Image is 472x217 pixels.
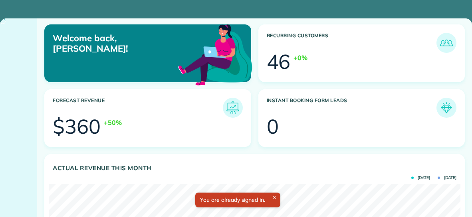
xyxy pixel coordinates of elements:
[267,52,291,72] div: 46
[53,165,456,172] h3: Actual Revenue this month
[53,98,223,118] h3: Forecast Revenue
[177,15,254,93] img: dashboard_welcome-42a62b7d889689a78055ac9021e634bf52bae3f8056760290aed330b23ab8690.png
[225,100,241,116] img: icon_forecast_revenue-8c13a41c7ed35a8dcfafea3cbb826a0462acb37728057bba2d056411b612bbbe.png
[438,176,456,180] span: [DATE]
[53,33,186,54] p: Welcome back, [PERSON_NAME]!
[411,176,430,180] span: [DATE]
[294,53,307,62] div: +0%
[267,33,437,53] h3: Recurring Customers
[267,117,279,137] div: 0
[53,117,101,137] div: $360
[195,193,280,207] div: You are already signed in.
[104,118,122,127] div: +50%
[267,98,437,118] h3: Instant Booking Form Leads
[438,35,454,51] img: icon_recurring_customers-cf858462ba22bcd05b5a5880d41d6543d210077de5bb9ebc9590e49fd87d84ed.png
[438,100,454,116] img: icon_form_leads-04211a6a04a5b2264e4ee56bc0799ec3eb69b7e499cbb523a139df1d13a81ae0.png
